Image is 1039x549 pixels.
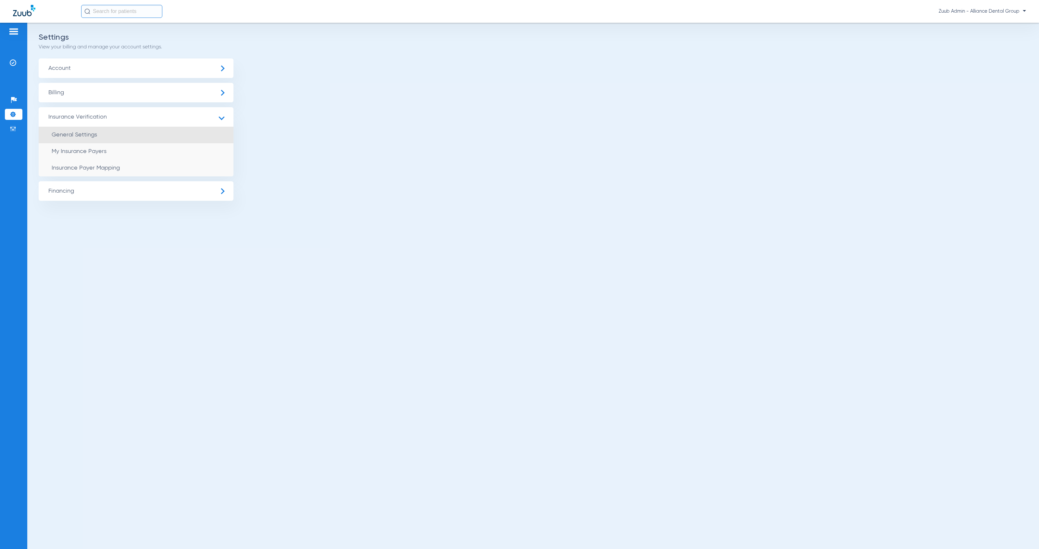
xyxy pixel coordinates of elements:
img: hamburger-icon [8,28,19,35]
input: Search for patients [81,5,162,18]
span: Insurance Payer Mapping [52,165,120,171]
img: Zuub Logo [13,5,35,16]
span: General Settings [52,132,97,138]
span: Financing [39,181,233,201]
span: Billing [39,83,233,102]
p: View your billing and manage your account settings. [39,44,1028,50]
span: Zuub Admin - Alliance Dental Group [939,8,1026,15]
span: Insurance Verification [39,107,233,127]
span: My Insurance Payers [52,148,106,154]
span: Account [39,58,233,78]
img: Search Icon [84,8,90,14]
h2: Settings [39,34,1028,41]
